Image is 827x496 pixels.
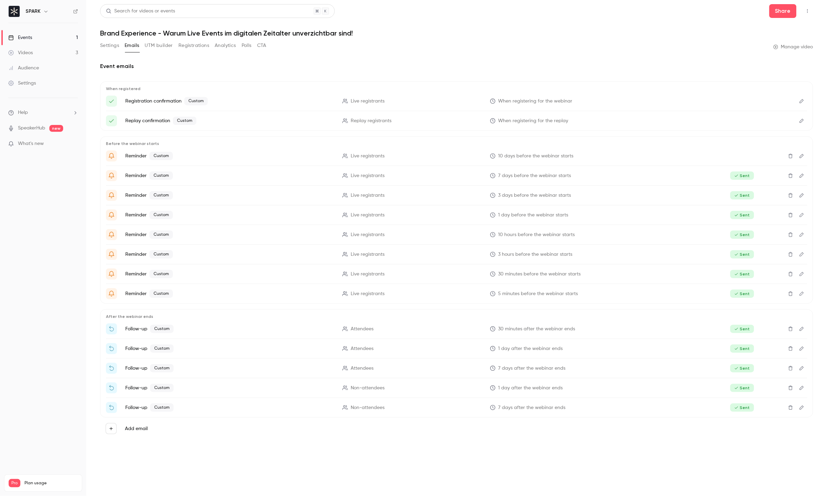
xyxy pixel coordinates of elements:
li: Deine Anmeldung zum Webinar „Brand Experience – Warum Live Events im digitalen Zeitalter unverzic... [106,115,807,126]
span: Help [18,109,28,116]
span: Attendees [351,365,373,372]
span: Sent [730,172,754,180]
span: Custom [149,211,173,219]
span: 10 hours before the webinar starts [498,231,575,239]
span: Custom [149,270,173,278]
span: Sent [730,403,754,412]
span: Custom [150,384,174,392]
p: Reminder [125,250,334,259]
li: Heute ist es so weit – dein exklusives Webinar startet in Kürze! [106,288,807,299]
span: Custom [150,325,174,333]
span: Custom [150,344,174,353]
span: Custom [149,231,173,239]
span: Live registrants [351,192,385,199]
span: 7 days before the webinar starts [498,172,571,179]
p: After the webinar ends [106,314,807,319]
button: Delete [785,150,796,162]
button: Settings [100,40,119,51]
span: When registering for the webinar [498,98,573,105]
li: Wir haben dich vermisst – komm uns doch besuchen! [106,382,807,393]
button: Delete [785,229,796,240]
li: Dein persönlicher Platz wartet – noch bis Sonntag! [106,363,807,374]
span: Custom [184,97,208,105]
button: Polls [242,40,252,51]
button: CTA [257,40,266,51]
button: Delete [785,288,796,299]
span: 1 day after the webinar ends [498,385,563,392]
h2: Event emails [100,62,813,70]
span: Sent [730,250,754,259]
p: Reminder [125,152,334,160]
span: 7 days after the webinar ends [498,404,566,411]
button: Edit [796,115,807,126]
span: Non-attendees [351,385,385,392]
button: Analytics [215,40,236,51]
li: Bist du bereit? In wenigen Tagen starten wir gemeinsam! [106,150,807,162]
span: Custom [173,117,196,125]
label: Add email [125,425,148,432]
span: Sent [730,290,754,298]
button: Edit [796,288,807,299]
div: Audience [8,65,39,71]
span: Sent [730,384,754,392]
p: Reminder [125,270,334,278]
span: Sent [730,211,754,219]
button: Edit [796,363,807,374]
span: Custom [150,403,174,412]
span: 3 hours before the webinar starts [498,251,573,258]
li: Bist du bereit? In wenigen Tagen starten wir gemeinsam! [106,170,807,181]
span: Live registrants [351,172,385,179]
span: 30 minutes after the webinar ends [498,325,575,333]
button: Edit [796,323,807,334]
span: 3 days before the webinar starts [498,192,571,199]
span: Sent [730,231,754,239]
span: Custom [149,250,173,259]
p: Reminder [125,290,334,298]
span: Attendees [351,345,373,352]
p: Follow-up [125,384,334,392]
button: Emails [125,40,139,51]
span: When registering for the replay [498,117,568,125]
span: 1 day after the webinar ends [498,345,563,352]
li: help-dropdown-opener [8,109,78,116]
span: Custom [149,172,173,180]
span: 1 day before the webinar starts [498,212,568,219]
span: Live registrants [351,271,385,278]
p: Reminder [125,231,334,239]
h6: SPARK [26,8,40,15]
div: Videos [8,49,33,56]
button: Delete [785,382,796,393]
span: Sent [730,344,754,353]
li: Jetzt exklusiven Platz sichern! [106,343,807,354]
button: Registrations [178,40,209,51]
div: Settings [8,80,36,87]
li: Bist du bereit? In wenigen Tagen starten wir gemeinsam! [106,190,807,201]
span: 10 days before the webinar starts [498,153,574,160]
button: Delete [785,323,796,334]
li: Du bist dabei! So holst du das Meiste aus unserem Webinar. [106,96,807,107]
button: Edit [796,96,807,107]
button: Edit [796,382,807,393]
span: Live registrants [351,231,385,239]
button: Edit [796,170,807,181]
button: Delete [785,363,796,374]
span: Plan usage [25,480,78,486]
button: Edit [796,190,807,201]
p: When registered [106,86,807,91]
li: Heute ist es so weit – dein exklusives Webinar startet in Kürze! [106,229,807,240]
a: Manage video [774,43,813,50]
p: Reminder [125,211,334,219]
span: Non-attendees [351,404,385,411]
p: Before the webinar starts [106,141,807,146]
p: Follow-up [125,364,334,372]
button: Edit [796,269,807,280]
span: 7 days after the webinar ends [498,365,566,372]
span: Live registrants [351,98,385,105]
button: Delete [785,343,796,354]
span: Sent [730,270,754,278]
a: SpeakerHub [18,125,45,132]
button: Edit [796,343,807,354]
p: Replay confirmation [125,117,334,125]
li: Bist du bereit? In wenigen Stunden starten wir gemeinsam! [106,210,807,221]
span: Custom [149,290,173,298]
